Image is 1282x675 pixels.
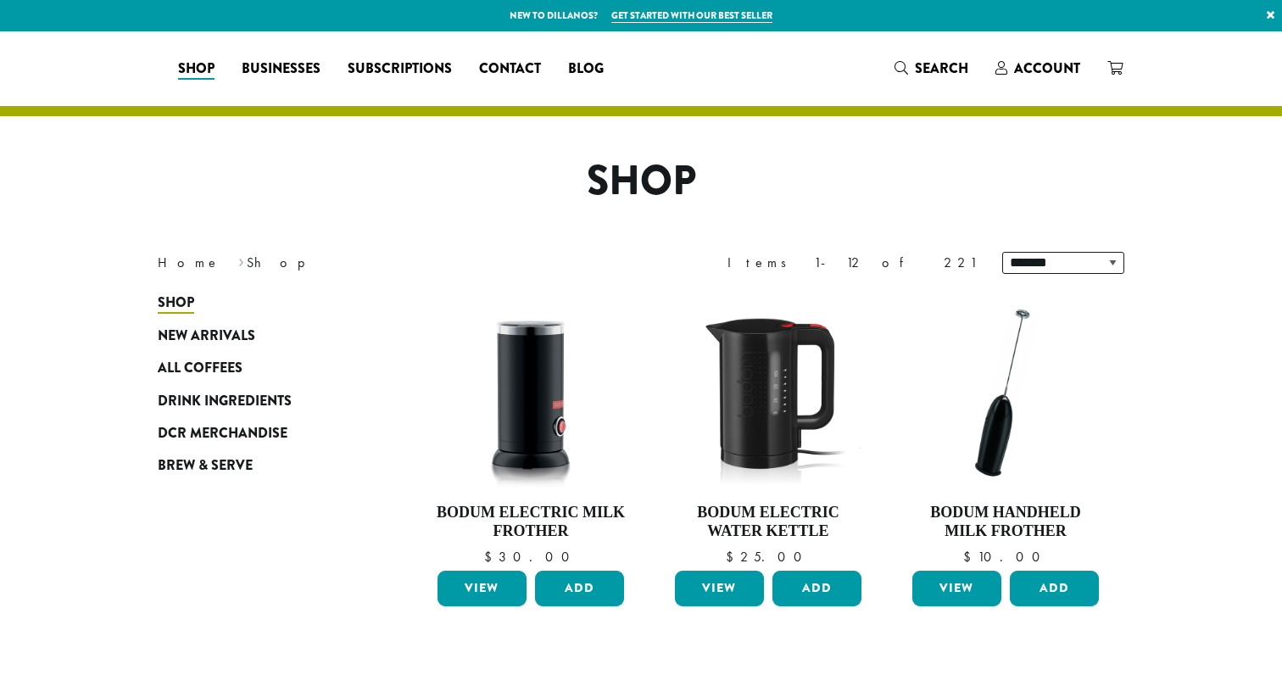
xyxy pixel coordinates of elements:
[963,548,1048,566] bdi: 10.00
[1014,59,1080,78] span: Account
[479,59,541,80] span: Contact
[915,59,968,78] span: Search
[158,384,361,416] a: Drink Ingredients
[675,571,764,606] a: View
[438,571,527,606] a: View
[145,157,1137,206] h1: Shop
[671,295,866,564] a: Bodum Electric Water Kettle $25.00
[178,59,215,80] span: Shop
[158,253,616,273] nav: Breadcrumb
[726,548,740,566] span: $
[242,59,320,80] span: Businesses
[433,504,628,540] h4: Bodum Electric Milk Frother
[908,504,1103,540] h4: Bodum Handheld Milk Frother
[908,295,1103,490] img: DP3927.01-002.png
[164,55,228,82] a: Shop
[158,352,361,384] a: All Coffees
[158,449,361,482] a: Brew & Serve
[568,59,604,80] span: Blog
[158,358,242,379] span: All Coffees
[158,417,361,449] a: DCR Merchandise
[908,295,1103,564] a: Bodum Handheld Milk Frother $10.00
[158,326,255,347] span: New Arrivals
[158,455,253,477] span: Brew & Serve
[881,54,982,82] a: Search
[671,504,866,540] h4: Bodum Electric Water Kettle
[535,571,624,606] button: Add
[484,548,499,566] span: $
[433,295,628,490] img: DP3954.01-002.png
[611,8,772,23] a: Get started with our best seller
[158,287,361,319] a: Shop
[671,295,866,490] img: DP3955.01.png
[158,293,194,314] span: Shop
[158,391,292,412] span: Drink Ingredients
[433,295,628,564] a: Bodum Electric Milk Frother $30.00
[158,320,361,352] a: New Arrivals
[348,59,452,80] span: Subscriptions
[158,254,220,271] a: Home
[772,571,861,606] button: Add
[238,247,244,273] span: ›
[158,423,287,444] span: DCR Merchandise
[912,571,1001,606] a: View
[484,548,577,566] bdi: 30.00
[963,548,978,566] span: $
[1010,571,1099,606] button: Add
[726,548,810,566] bdi: 25.00
[727,253,977,273] div: Items 1-12 of 221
